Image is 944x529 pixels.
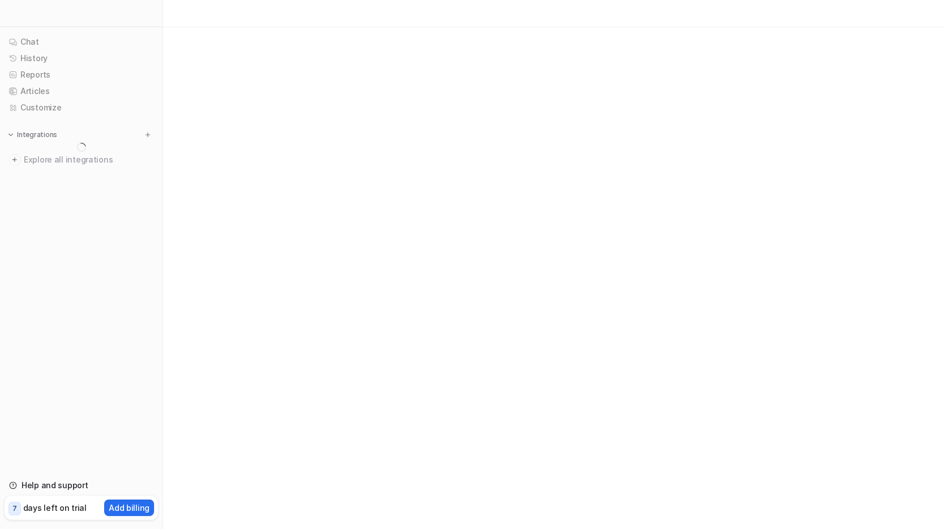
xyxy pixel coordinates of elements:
a: Articles [5,83,158,99]
p: Add billing [109,502,149,514]
a: Customize [5,100,158,116]
a: Chat [5,34,158,50]
a: Explore all integrations [5,152,158,168]
img: expand menu [7,131,15,139]
button: Add billing [104,500,154,516]
img: explore all integrations [9,154,20,165]
button: Integrations [5,129,61,140]
a: Reports [5,67,158,83]
a: Help and support [5,477,158,493]
a: History [5,50,158,66]
img: menu_add.svg [144,131,152,139]
p: Integrations [17,130,57,139]
p: 7 [12,504,17,514]
span: Explore all integrations [24,151,153,169]
p: days left on trial [23,502,87,514]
